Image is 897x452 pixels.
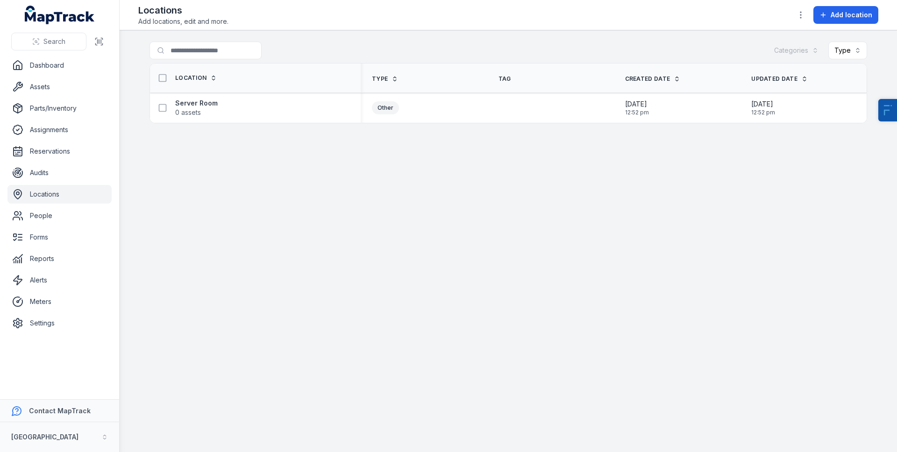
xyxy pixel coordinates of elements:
[7,228,112,247] a: Forms
[7,163,112,182] a: Audits
[625,75,681,83] a: Created Date
[372,75,398,83] a: Type
[751,99,775,109] span: [DATE]
[175,74,206,82] span: Location
[7,185,112,204] a: Locations
[7,314,112,332] a: Settings
[625,75,670,83] span: Created Date
[11,33,86,50] button: Search
[625,99,649,109] span: [DATE]
[138,17,228,26] span: Add locations, edit and more.
[7,292,112,311] a: Meters
[372,101,399,114] div: Other
[813,6,878,24] button: Add location
[7,206,112,225] a: People
[372,75,388,83] span: Type
[11,433,78,441] strong: [GEOGRAPHIC_DATA]
[625,109,649,116] span: 12:52 pm
[7,56,112,75] a: Dashboard
[175,108,201,117] span: 0 assets
[751,75,808,83] a: Updated Date
[7,271,112,290] a: Alerts
[7,142,112,161] a: Reservations
[828,42,867,59] button: Type
[751,75,797,83] span: Updated Date
[138,4,228,17] h2: Locations
[7,99,112,118] a: Parts/Inventory
[7,78,112,96] a: Assets
[175,99,218,108] strong: Server Room
[751,109,775,116] span: 12:52 pm
[7,249,112,268] a: Reports
[175,99,218,117] a: Server Room0 assets
[498,75,511,83] span: Tag
[43,37,65,46] span: Search
[175,74,217,82] a: Location
[831,10,872,20] span: Add location
[625,99,649,116] time: 15/10/2025, 12:52:09 pm
[751,99,775,116] time: 15/10/2025, 12:52:09 pm
[25,6,95,24] a: MapTrack
[29,407,91,415] strong: Contact MapTrack
[7,120,112,139] a: Assignments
